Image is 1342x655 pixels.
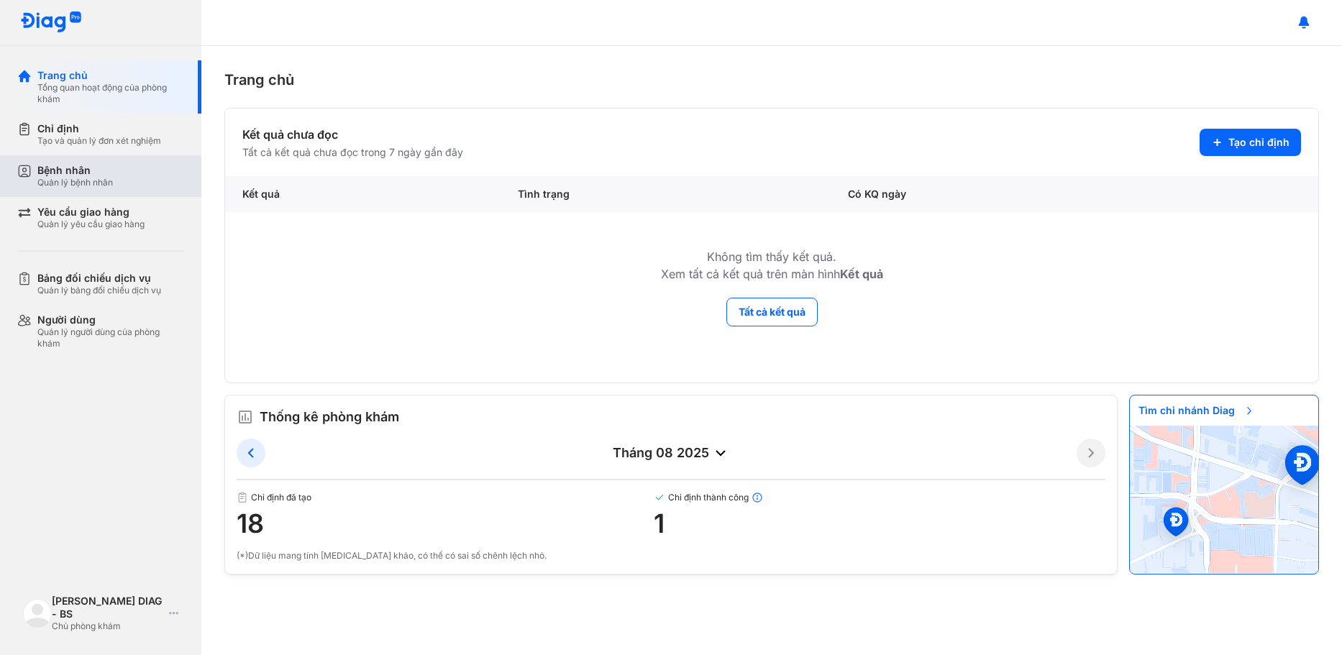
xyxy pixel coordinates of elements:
img: info.7e716105.svg [752,492,763,503]
div: Yêu cầu giao hàng [37,206,145,219]
div: Tạo và quản lý đơn xét nghiệm [37,135,161,147]
button: Tạo chỉ định [1200,129,1301,156]
button: Tất cả kết quả [726,298,818,326]
div: Quản lý người dùng của phòng khám [37,326,184,349]
div: Trang chủ [224,69,1319,91]
div: Tất cả kết quả chưa đọc trong 7 ngày gần đây [242,146,463,159]
div: (*)Dữ liệu mang tính [MEDICAL_DATA] khảo, có thể có sai số chênh lệch nhỏ. [237,549,1105,562]
img: checked-green.01cc79e0.svg [654,492,665,503]
div: [PERSON_NAME] DIAG - BS [52,595,163,620]
div: Chỉ định [37,122,161,135]
span: Chỉ định đã tạo [237,492,654,503]
img: logo [20,12,82,34]
div: Tình trạng [501,176,831,212]
img: order.5a6da16c.svg [237,408,254,426]
div: Kết quả chưa đọc [242,126,463,143]
div: Tổng quan hoạt động của phòng khám [37,82,184,105]
div: tháng 08 2025 [265,444,1077,462]
div: Quản lý bệnh nhân [37,177,113,188]
div: Quản lý bảng đối chiếu dịch vụ [37,285,161,296]
td: Không tìm thấy kết quả. Xem tất cả kết quả trên màn hình [225,212,1318,297]
span: Tìm chi nhánh Diag [1130,395,1264,426]
div: Trang chủ [37,69,184,82]
span: 18 [237,509,654,538]
div: Bệnh nhân [37,164,113,177]
b: Kết quả [840,267,883,281]
img: document.50c4cfd0.svg [237,492,248,503]
div: Có KQ ngày [831,176,1186,212]
div: Kết quả [225,176,501,212]
img: logo [23,599,52,628]
div: Chủ phòng khám [52,620,163,632]
span: Thống kê phòng khám [260,407,399,427]
span: Tạo chỉ định [1228,136,1289,149]
span: 1 [654,509,1105,538]
span: Chỉ định thành công [654,492,1105,503]
div: Quản lý yêu cầu giao hàng [37,219,145,230]
div: Người dùng [37,313,184,326]
div: Bảng đối chiếu dịch vụ [37,272,161,285]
